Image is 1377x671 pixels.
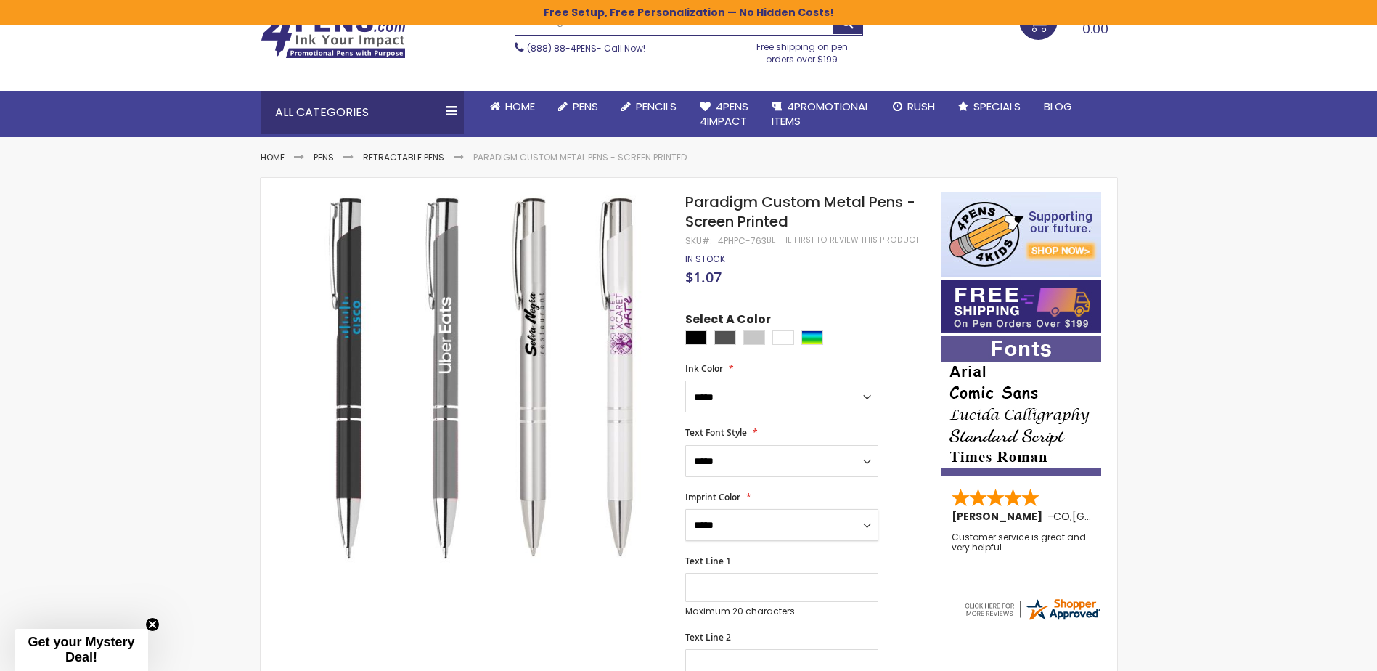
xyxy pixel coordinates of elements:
[685,631,731,643] span: Text Line 2
[767,235,919,245] a: Be the first to review this product
[685,253,725,265] div: Availability
[685,235,712,247] strong: SKU
[907,99,935,114] span: Rush
[941,280,1101,333] img: Free shipping on orders over $199
[15,629,148,671] div: Get your Mystery Deal!Close teaser
[952,532,1092,564] div: Customer service is great and very helpful
[261,91,464,134] div: All Categories
[685,362,723,375] span: Ink Color
[772,99,870,129] span: 4PROMOTIONAL ITEMS
[685,555,731,567] span: Text Line 1
[636,99,677,114] span: Pencils
[685,330,707,345] div: Black
[28,635,134,664] span: Get your Mystery Deal!
[700,99,748,129] span: 4Pens 4impact
[941,335,1101,476] img: font-personalization-examples
[478,91,547,123] a: Home
[1053,509,1070,524] span: CO
[973,99,1021,114] span: Specials
[1072,509,1179,524] span: [GEOGRAPHIC_DATA]
[685,312,771,331] span: Select A Color
[505,99,535,114] span: Home
[941,192,1101,277] img: 4pens 4 kids
[1044,99,1072,114] span: Blog
[1082,20,1108,38] span: 0.00
[718,235,767,247] div: 4PHPC-763
[1257,632,1377,671] iframe: Google Customer Reviews
[952,509,1047,524] span: [PERSON_NAME]
[1032,91,1084,123] a: Blog
[290,191,666,568] img: Paradigm Custom Metal Pens - Screen Printed
[947,91,1032,123] a: Specials
[145,617,160,632] button: Close teaser
[685,606,878,617] p: Maximum 20 characters
[760,91,881,138] a: 4PROMOTIONALITEMS
[685,192,915,232] span: Paradigm Custom Metal Pens - Screen Printed
[743,330,765,345] div: Silver
[685,267,722,287] span: $1.07
[881,91,947,123] a: Rush
[685,491,740,503] span: Imprint Color
[314,151,334,163] a: Pens
[1047,509,1179,524] span: - ,
[527,42,645,54] span: - Call Now!
[963,596,1102,622] img: 4pens.com widget logo
[527,42,597,54] a: (888) 88-4PENS
[547,91,610,123] a: Pens
[801,330,823,345] div: Assorted
[741,36,863,65] div: Free shipping on pen orders over $199
[610,91,688,123] a: Pencils
[473,152,687,163] li: Paradigm Custom Metal Pens - Screen Printed
[573,99,598,114] span: Pens
[363,151,444,163] a: Retractable Pens
[714,330,736,345] div: Gunmetal
[685,426,747,439] span: Text Font Style
[685,253,725,265] span: In stock
[261,151,285,163] a: Home
[688,91,760,138] a: 4Pens4impact
[772,330,794,345] div: White
[963,613,1102,625] a: 4pens.com certificate URL
[261,12,406,59] img: 4Pens Custom Pens and Promotional Products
